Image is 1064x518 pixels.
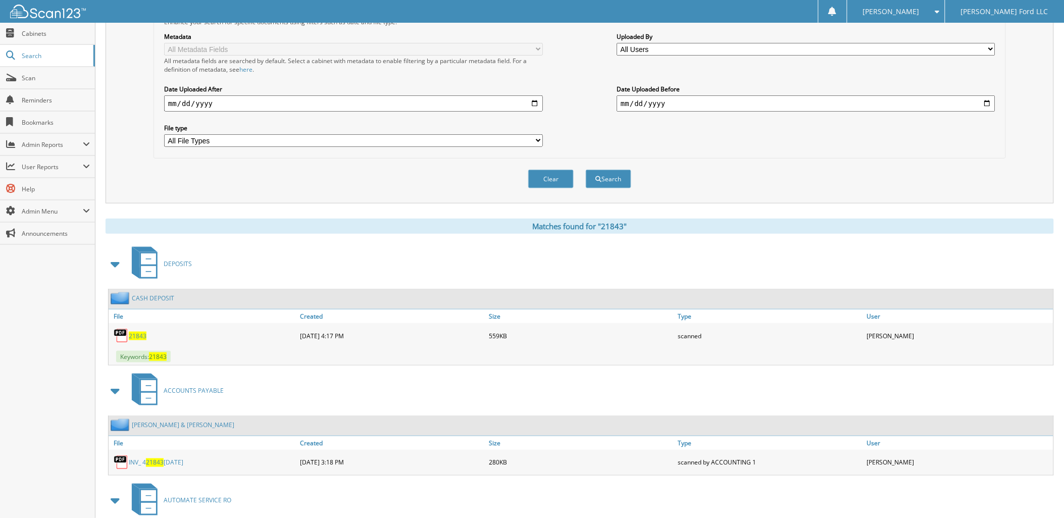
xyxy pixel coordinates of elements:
[22,118,90,127] span: Bookmarks
[164,386,224,395] span: ACCOUNTS PAYABLE
[961,9,1048,15] span: [PERSON_NAME] Ford LLC
[617,32,995,41] label: Uploaded By
[22,163,83,171] span: User Reports
[109,309,297,323] a: File
[114,328,129,343] img: PDF.png
[586,170,631,188] button: Search
[865,326,1053,346] div: [PERSON_NAME]
[22,74,90,82] span: Scan
[146,458,164,467] span: 21843
[126,244,192,284] a: DEPOSITS
[297,326,486,346] div: [DATE] 4:17 PM
[106,219,1054,234] div: Matches found for "21843"
[164,57,543,74] div: All metadata fields are searched by default. Select a cabinet with metadata to enable filtering b...
[865,452,1053,473] div: [PERSON_NAME]
[676,326,865,346] div: scanned
[22,29,90,38] span: Cabinets
[129,332,146,340] a: 21843
[486,309,675,323] a: Size
[22,185,90,193] span: Help
[239,65,252,74] a: here
[132,421,234,429] a: [PERSON_NAME] & [PERSON_NAME]
[528,170,574,188] button: Clear
[865,309,1053,323] a: User
[164,32,543,41] label: Metadata
[126,371,224,410] a: ACCOUNTS PAYABLE
[676,436,865,450] a: Type
[10,5,86,18] img: scan123-logo-white.svg
[164,124,543,132] label: File type
[486,436,675,450] a: Size
[22,96,90,105] span: Reminders
[114,455,129,470] img: PDF.png
[617,95,995,112] input: end
[116,351,171,362] span: Keywords:
[129,458,183,467] a: INV_ 421843[DATE]
[132,294,174,302] a: CASH DEPOSIT
[164,85,543,93] label: Date Uploaded After
[297,452,486,473] div: [DATE] 3:18 PM
[22,51,88,60] span: Search
[297,436,486,450] a: Created
[486,326,675,346] div: 559KB
[22,207,83,216] span: Admin Menu
[676,309,865,323] a: Type
[111,292,132,304] img: folder2.png
[111,419,132,431] img: folder2.png
[22,229,90,238] span: Announcements
[164,496,231,505] span: AUTOMATE SERVICE RO
[297,309,486,323] a: Created
[486,452,675,473] div: 280KB
[865,436,1053,450] a: User
[1014,470,1064,518] iframe: Chat Widget
[676,452,865,473] div: scanned by ACCOUNTING 1
[109,436,297,450] a: File
[22,140,83,149] span: Admin Reports
[863,9,920,15] span: [PERSON_NAME]
[164,260,192,268] span: DEPOSITS
[164,95,543,112] input: start
[149,352,167,361] span: 21843
[617,85,995,93] label: Date Uploaded Before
